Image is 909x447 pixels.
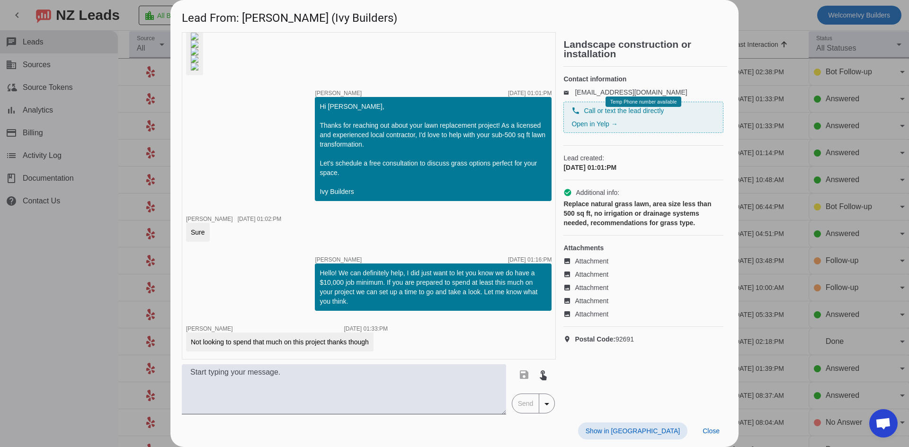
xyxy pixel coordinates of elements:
span: Call or text the lead directly [584,106,664,115]
img: AzaBTdNo0FzXzOx8dQKDog [191,55,198,63]
span: [PERSON_NAME] [186,216,233,222]
mat-icon: image [563,284,575,291]
span: Show in [GEOGRAPHIC_DATA] [586,427,680,435]
mat-icon: image [563,271,575,278]
h2: Landscape construction or installation [563,40,727,59]
a: Attachment [563,309,723,319]
div: [DATE] 01:02:PM [238,216,281,222]
span: Additional info: [576,188,619,197]
mat-icon: image [563,310,575,318]
span: Temp Phone number available [610,99,677,105]
img: BUCmkmD9zYLH9N55eIeeig [191,40,198,48]
a: Attachment [563,283,723,292]
span: Close [703,427,720,435]
img: xHZHfoBUOpXaTEU1Eexh7A [191,33,198,40]
mat-icon: image [563,297,575,305]
button: Close [695,422,727,439]
div: [DATE] 01:01:PM [508,90,552,96]
h4: Attachments [563,243,723,253]
span: [PERSON_NAME] [315,90,362,96]
img: sndloQAwXrS0Fy_4nMqByg [191,48,198,55]
span: Attachment [575,283,608,292]
div: [DATE] 01:01:PM [563,163,723,172]
span: Attachment [575,309,608,319]
span: [PERSON_NAME] [315,257,362,263]
span: [PERSON_NAME] [186,325,233,332]
button: Show in [GEOGRAPHIC_DATA] [578,422,687,439]
a: Attachment [563,296,723,306]
span: 92691 [575,334,634,344]
img: lycc4bgzLNNyrkTuPnfqXQ [191,63,198,70]
a: Attachment [563,256,723,266]
div: Hi [PERSON_NAME], Thanks for reaching out about your lawn replacement project! As a licensed and ... [320,102,547,196]
mat-icon: check_circle [563,188,572,197]
div: Open chat [869,409,898,438]
a: [EMAIL_ADDRESS][DOMAIN_NAME] [575,88,687,96]
mat-icon: phone [571,106,580,115]
mat-icon: image [563,257,575,265]
mat-icon: touch_app [537,369,549,380]
div: Sure [191,228,205,237]
div: Hello! We can definitely help, I did just want to let you know we do have a $10,000 job minimum. ... [320,268,547,306]
span: Attachment [575,296,608,306]
span: Attachment [575,270,608,279]
div: Replace natural grass lawn, area size less than 500 sq ft, no irrigation or drainage systems need... [563,199,723,228]
strong: Postal Code: [575,335,615,343]
a: Open in Yelp → [571,120,617,128]
div: [DATE] 01:16:PM [508,257,552,263]
h4: Contact information [563,74,723,84]
span: Attachment [575,256,608,266]
div: [DATE] 01:33:PM [344,326,387,332]
mat-icon: location_on [563,335,575,343]
div: Not looking to spend that much on this project thanks though [191,337,369,347]
mat-icon: email [563,90,575,95]
span: Lead created: [563,153,723,163]
a: Attachment [563,270,723,279]
mat-icon: arrow_drop_down [541,398,553,410]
